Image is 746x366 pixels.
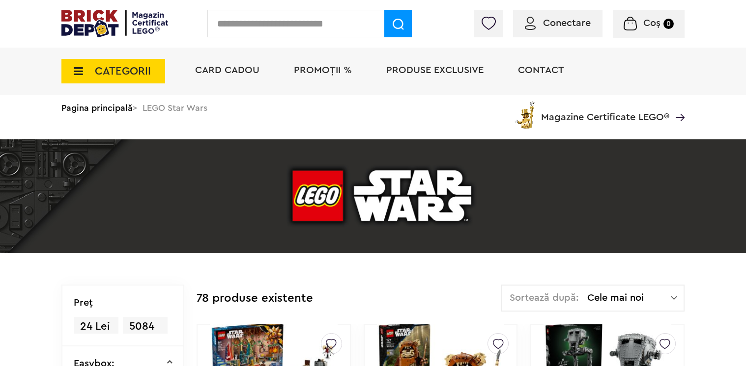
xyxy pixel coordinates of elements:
span: Sortează după: [510,293,579,303]
a: Produse exclusive [386,65,484,75]
a: Conectare [525,18,591,28]
p: Preţ [74,298,93,308]
small: 0 [663,19,674,29]
a: Contact [518,65,564,75]
span: CATEGORII [95,66,151,77]
span: 24 Lei [74,317,118,336]
span: Coș [643,18,660,28]
span: Conectare [543,18,591,28]
a: Magazine Certificate LEGO® [669,100,685,109]
a: PROMOȚII % [294,65,352,75]
a: Card Cadou [195,65,259,75]
span: Magazine Certificate LEGO® [541,100,669,122]
span: Cele mai noi [587,293,671,303]
div: 78 produse existente [197,285,313,313]
span: 5084 Lei [123,317,168,349]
